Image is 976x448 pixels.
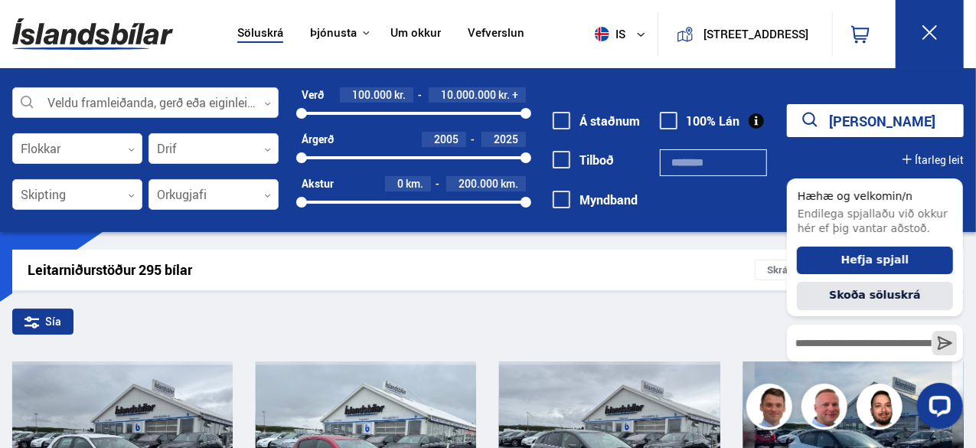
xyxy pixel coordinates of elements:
iframe: LiveChat chat widget [775,151,969,441]
span: 10.000.000 [441,87,496,102]
label: 100% Lán [660,114,740,128]
button: is [589,11,658,57]
div: Verð [302,89,324,101]
button: [PERSON_NAME] [787,104,964,137]
a: Söluskrá [237,26,283,42]
a: Um okkur [390,26,441,42]
span: 100.000 [352,87,392,102]
img: FbJEzSuNWCJXmdc-.webp [749,386,795,432]
span: kr. [394,89,406,101]
button: [STREET_ADDRESS] [700,28,812,41]
span: 2005 [434,132,459,146]
label: Myndband [553,193,638,207]
a: [STREET_ADDRESS] [667,12,823,56]
img: svg+xml;base64,PHN2ZyB4bWxucz0iaHR0cDovL3d3dy53My5vcmcvMjAwMC9zdmciIHdpZHRoPSI1MTIiIGhlaWdodD0iNT... [595,27,609,41]
div: Árgerð [302,133,334,146]
span: km. [501,178,518,190]
span: 2025 [494,132,518,146]
div: Sía [12,309,73,335]
div: Skráð á söluskrá [755,260,948,280]
img: G0Ugv5HjCgRt.svg [12,9,173,59]
span: + [512,89,518,101]
div: Leitarniðurstöður 295 bílar [28,262,755,278]
label: Tilboð [553,153,614,167]
div: Akstur [302,178,334,190]
span: km. [406,178,423,190]
label: Á staðnum [553,114,640,128]
span: is [589,27,627,41]
span: kr. [498,89,510,101]
span: 0 [397,176,403,191]
a: Vefverslun [468,26,524,42]
span: 200.000 [459,176,498,191]
button: Þjónusta [310,26,357,41]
